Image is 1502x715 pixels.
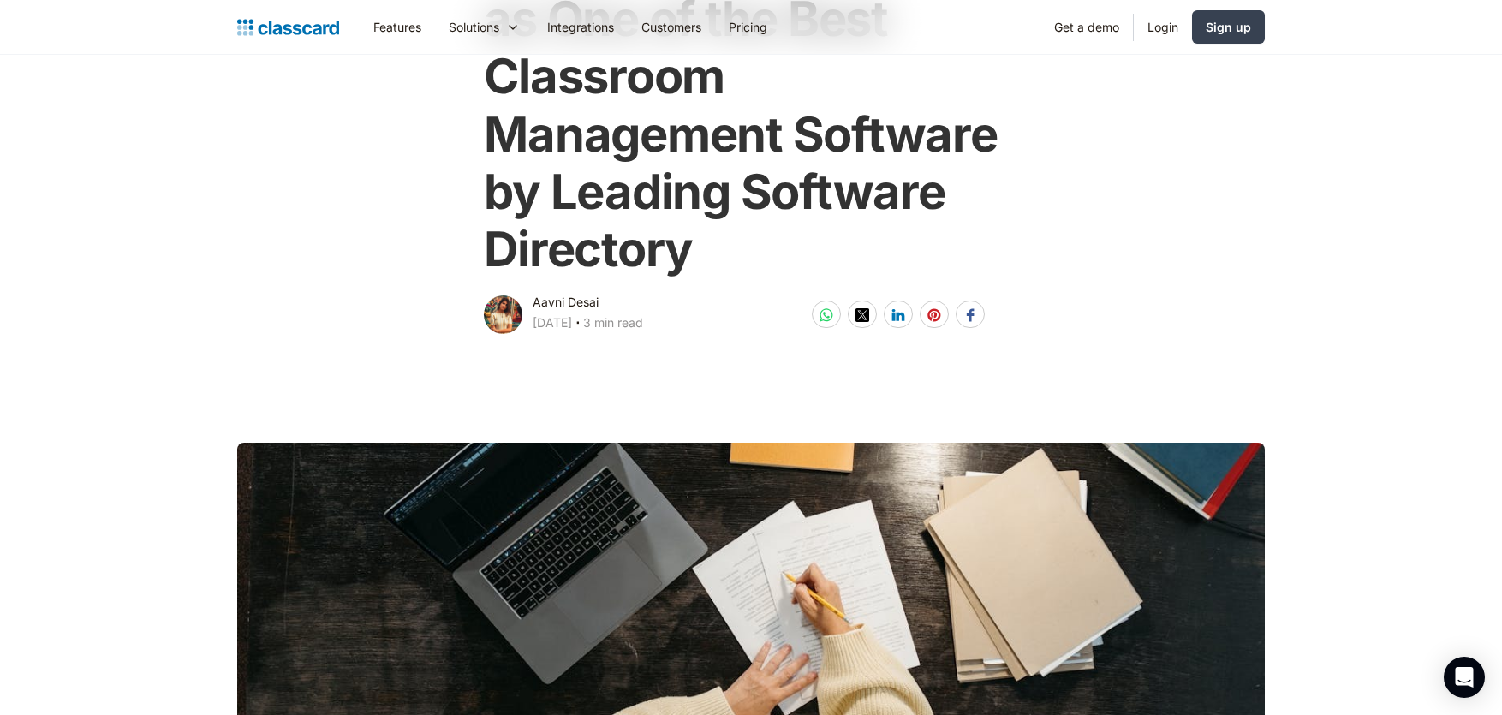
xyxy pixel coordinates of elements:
[628,8,715,46] a: Customers
[1192,10,1265,44] a: Sign up
[583,313,643,333] div: 3 min read
[1206,18,1251,36] div: Sign up
[891,308,905,322] img: linkedin-white sharing button
[572,313,583,337] div: ‧
[533,313,572,333] div: [DATE]
[715,8,781,46] a: Pricing
[927,308,941,322] img: pinterest-white sharing button
[360,8,435,46] a: Features
[820,308,833,322] img: whatsapp-white sharing button
[1444,657,1485,698] div: Open Intercom Messenger
[533,292,599,313] div: Aavni Desai
[855,308,869,322] img: twitter-white sharing button
[449,18,499,36] div: Solutions
[435,8,533,46] div: Solutions
[1134,8,1192,46] a: Login
[1040,8,1133,46] a: Get a demo
[533,8,628,46] a: Integrations
[963,308,977,322] img: facebook-white sharing button
[237,15,339,39] a: home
